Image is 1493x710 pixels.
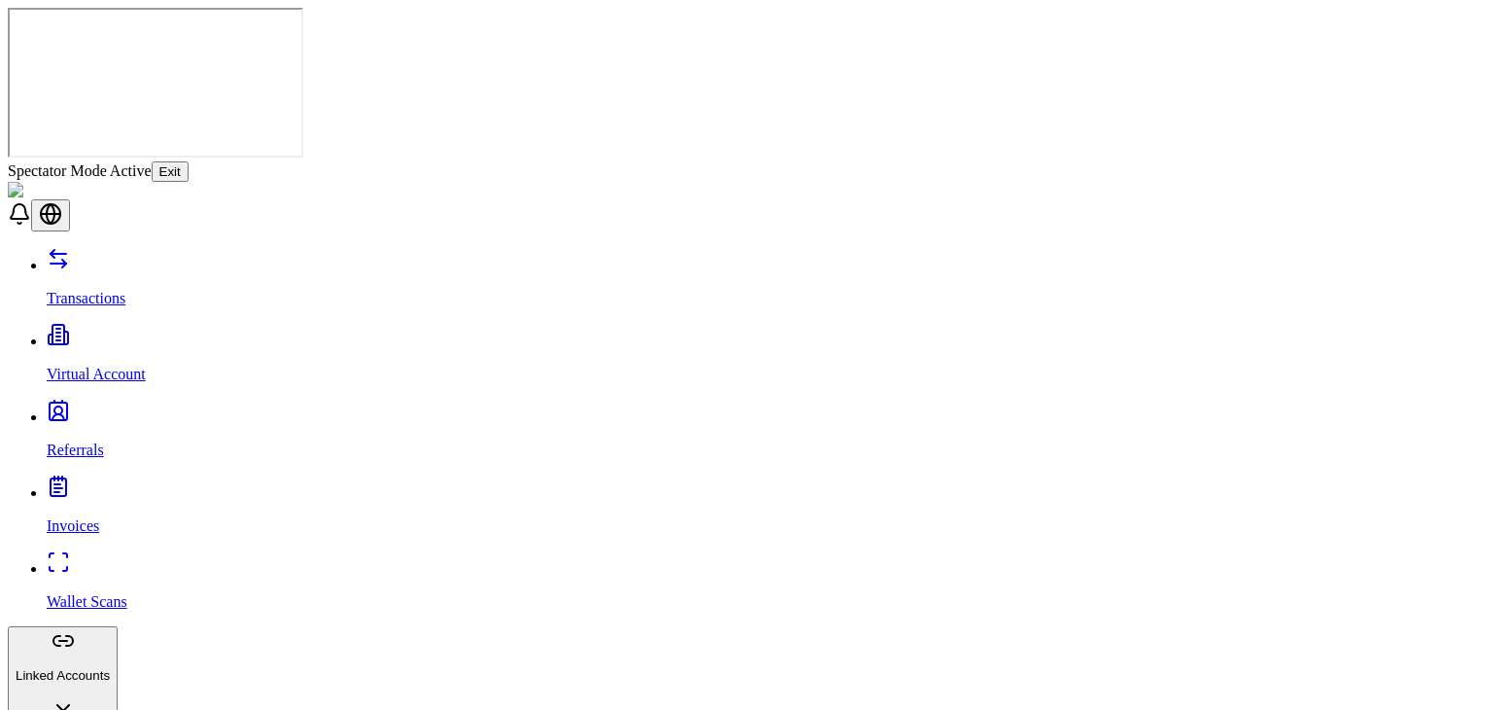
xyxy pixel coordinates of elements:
[8,162,152,179] span: Spectator Mode Active
[47,484,1485,535] a: Invoices
[47,517,1485,535] p: Invoices
[16,668,110,683] p: Linked Accounts
[47,593,1485,611] p: Wallet Scans
[47,442,1485,459] p: Referrals
[47,257,1485,307] a: Transactions
[152,161,189,182] button: Exit
[47,333,1485,383] a: Virtual Account
[8,182,123,199] img: ShieldPay Logo
[47,560,1485,611] a: Wallet Scans
[47,408,1485,459] a: Referrals
[47,290,1485,307] p: Transactions
[47,366,1485,383] p: Virtual Account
